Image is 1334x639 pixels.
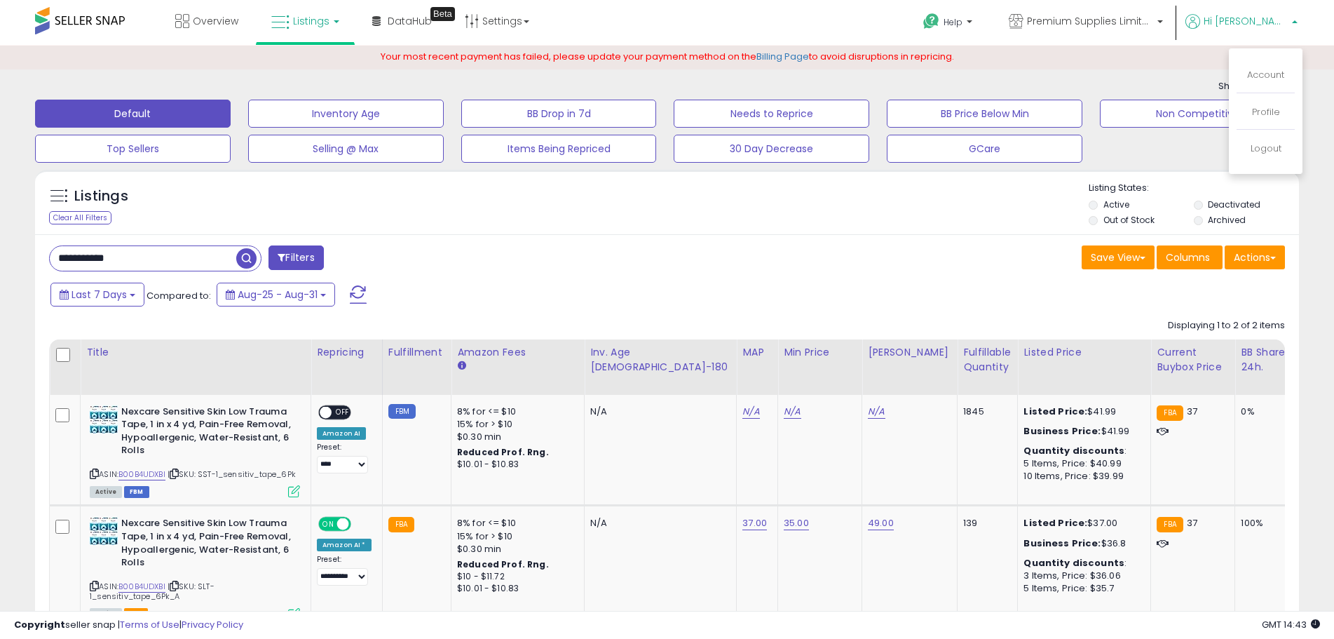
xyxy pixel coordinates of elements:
[590,405,726,418] div: N/A
[784,345,856,360] div: Min Price
[457,360,465,372] small: Amazon Fees.
[90,405,300,497] div: ASIN:
[1023,470,1140,483] div: 10 Items, Price: $39.99
[1082,245,1155,269] button: Save View
[457,345,578,360] div: Amazon Fees
[674,135,869,163] button: 30 Day Decrease
[124,486,149,498] span: FBM
[268,245,323,270] button: Filters
[457,459,573,471] div: $10.01 - $10.83
[317,555,372,586] div: Preset:
[317,539,372,551] div: Amazon AI *
[1157,517,1183,532] small: FBA
[1027,14,1153,28] span: Premium Supplies Limited
[1100,100,1295,128] button: Non Competitive
[784,405,801,419] a: N/A
[1023,537,1101,550] b: Business Price:
[457,517,573,530] div: 8% for <= $10
[1023,557,1140,570] div: :
[457,446,549,458] b: Reduced Prof. Rng.
[90,581,215,602] span: | SKU: SLT-1_sensitiv_tape_6Pk_A
[317,427,366,440] div: Amazon AI
[742,516,767,530] a: 37.00
[923,13,940,30] i: Get Help
[120,618,179,631] a: Terms of Use
[1103,214,1155,226] label: Out of Stock
[49,211,111,224] div: Clear All Filters
[388,345,445,360] div: Fulfillment
[1023,345,1145,360] div: Listed Price
[457,583,573,595] div: $10.01 - $10.83
[121,405,292,461] b: Nexcare Sensitive Skin Low Trauma Tape, 1 in x 4 yd, Pain-Free Removal, Hypoallergenic, Water-Res...
[118,469,165,480] a: B00B4UDXBI
[50,283,144,307] button: Last 7 Days
[1103,199,1129,210] label: Active
[217,283,335,307] button: Aug-25 - Aug-31
[1089,182,1299,195] p: Listing States:
[121,517,292,572] b: Nexcare Sensitive Skin Low Trauma Tape, 1 in x 4 yd, Pain-Free Removal, Hypoallergenic, Water-Res...
[90,405,118,433] img: 51lo6fYZanL._SL40_.jpg
[963,517,1007,530] div: 139
[1187,405,1197,418] span: 37
[320,518,337,530] span: ON
[963,405,1007,418] div: 1845
[90,486,122,498] span: All listings currently available for purchase on Amazon
[248,100,444,128] button: Inventory Age
[1208,214,1246,226] label: Archived
[1251,142,1281,155] a: Logout
[317,443,372,474] div: Preset:
[248,135,444,163] button: Selling @ Max
[238,288,318,302] span: Aug-25 - Aug-31
[887,100,1082,128] button: BB Price Below Min
[1225,245,1285,269] button: Actions
[1185,14,1298,46] a: Hi [PERSON_NAME]
[461,100,657,128] button: BB Drop in 7d
[742,405,759,419] a: N/A
[193,14,238,28] span: Overview
[457,431,573,443] div: $0.30 min
[912,2,986,46] a: Help
[349,518,372,530] span: OFF
[1023,582,1140,595] div: 5 Items, Price: $35.7
[1241,345,1292,375] div: BB Share 24h.
[1241,405,1287,418] div: 0%
[868,405,885,419] a: N/A
[35,100,231,128] button: Default
[963,345,1012,375] div: Fulfillable Quantity
[1241,517,1287,530] div: 100%
[1187,516,1197,530] span: 37
[14,619,243,632] div: seller snap | |
[461,135,657,163] button: Items Being Repriced
[1157,345,1229,375] div: Current Buybox Price
[1157,245,1223,269] button: Columns
[1252,105,1280,119] a: Profile
[1023,405,1087,418] b: Listed Price:
[388,14,432,28] span: DataHub
[388,517,414,532] small: FBA
[1023,424,1101,438] b: Business Price:
[457,418,573,431] div: 15% for > $10
[457,405,573,418] div: 8% for <= $10
[1023,405,1140,418] div: $41.99
[590,345,730,375] div: Inv. Age [DEMOGRAPHIC_DATA]-180
[1208,199,1260,210] label: Deactivated
[1023,556,1124,570] b: Quantity discounts
[1023,537,1140,550] div: $36.8
[72,288,127,302] span: Last 7 Days
[124,608,148,620] span: FBA
[118,581,165,593] a: B00B4UDXBI
[1166,250,1210,264] span: Columns
[90,608,122,620] span: All listings currently available for purchase on Amazon
[590,517,726,530] div: N/A
[317,345,376,360] div: Repricing
[90,517,118,545] img: 51lo6fYZanL._SL40_.jpg
[1247,68,1284,81] a: Account
[784,516,809,530] a: 35.00
[674,100,869,128] button: Needs to Reprice
[182,618,243,631] a: Privacy Policy
[293,14,329,28] span: Listings
[1023,570,1140,582] div: 3 Items, Price: $36.06
[168,469,296,480] span: | SKU: SST-1_sensitiv_tape_6Pk
[756,50,809,63] a: Billing Page
[1023,516,1087,530] b: Listed Price:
